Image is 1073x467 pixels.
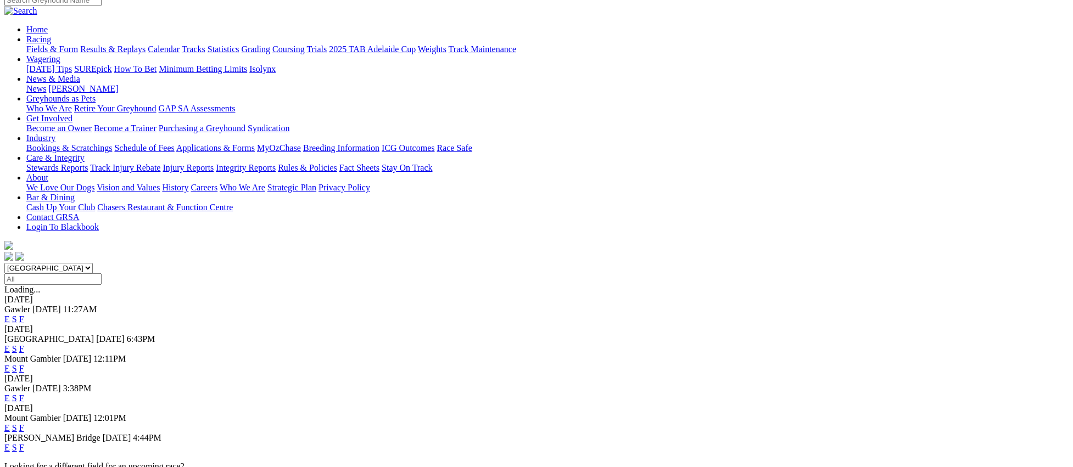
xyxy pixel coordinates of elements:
[80,44,146,54] a: Results & Replays
[97,183,160,192] a: Vision and Values
[63,384,92,393] span: 3:38PM
[4,241,13,250] img: logo-grsa-white.png
[94,123,157,133] a: Become a Trainer
[93,413,126,423] span: 12:01PM
[15,252,24,261] img: twitter.svg
[32,384,61,393] span: [DATE]
[159,64,247,74] a: Minimum Betting Limits
[90,163,160,172] a: Track Injury Rebate
[242,44,270,54] a: Grading
[4,354,61,363] span: Mount Gambier
[4,252,13,261] img: facebook.svg
[19,423,24,432] a: F
[418,44,446,54] a: Weights
[4,403,1069,413] div: [DATE]
[318,183,370,192] a: Privacy Policy
[26,173,48,182] a: About
[4,273,102,285] input: Select date
[4,295,1069,305] div: [DATE]
[303,143,379,153] a: Breeding Information
[267,183,316,192] a: Strategic Plan
[162,183,188,192] a: History
[26,163,1069,173] div: Care & Integrity
[248,123,289,133] a: Syndication
[26,64,1069,74] div: Wagering
[4,314,10,324] a: E
[26,212,79,222] a: Contact GRSA
[4,433,100,442] span: [PERSON_NAME] Bridge
[159,123,245,133] a: Purchasing a Greyhound
[4,285,40,294] span: Loading...
[19,443,24,452] a: F
[26,143,1069,153] div: Industry
[12,344,17,353] a: S
[63,413,92,423] span: [DATE]
[148,44,180,54] a: Calendar
[26,123,92,133] a: Become an Owner
[63,354,92,363] span: [DATE]
[26,35,51,44] a: Racing
[26,202,95,212] a: Cash Up Your Club
[249,64,276,74] a: Isolynx
[12,393,17,403] a: S
[339,163,379,172] a: Fact Sheets
[272,44,305,54] a: Coursing
[176,143,255,153] a: Applications & Forms
[26,153,85,162] a: Care & Integrity
[74,64,111,74] a: SUREpick
[437,143,472,153] a: Race Safe
[382,163,432,172] a: Stay On Track
[26,114,72,123] a: Get Involved
[26,44,1069,54] div: Racing
[26,104,72,113] a: Who We Are
[26,74,80,83] a: News & Media
[26,94,96,103] a: Greyhounds as Pets
[208,44,239,54] a: Statistics
[26,104,1069,114] div: Greyhounds as Pets
[12,423,17,432] a: S
[26,133,55,143] a: Industry
[4,374,1069,384] div: [DATE]
[26,84,46,93] a: News
[449,44,516,54] a: Track Maintenance
[26,25,48,34] a: Home
[114,64,157,74] a: How To Bet
[19,314,24,324] a: F
[26,84,1069,94] div: News & Media
[19,344,24,353] a: F
[19,364,24,373] a: F
[19,393,24,403] a: F
[63,305,97,314] span: 11:27AM
[26,183,1069,193] div: About
[12,443,17,452] a: S
[4,334,94,344] span: [GEOGRAPHIC_DATA]
[26,54,60,64] a: Wagering
[220,183,265,192] a: Who We Are
[48,84,118,93] a: [PERSON_NAME]
[26,163,88,172] a: Stewards Reports
[93,354,126,363] span: 12:11PM
[26,64,72,74] a: [DATE] Tips
[191,183,217,192] a: Careers
[4,393,10,403] a: E
[103,433,131,442] span: [DATE]
[26,143,112,153] a: Bookings & Scratchings
[96,334,125,344] span: [DATE]
[4,324,1069,334] div: [DATE]
[26,193,75,202] a: Bar & Dining
[159,104,236,113] a: GAP SA Assessments
[26,222,99,232] a: Login To Blackbook
[382,143,434,153] a: ICG Outcomes
[26,123,1069,133] div: Get Involved
[26,202,1069,212] div: Bar & Dining
[4,413,61,423] span: Mount Gambier
[4,443,10,452] a: E
[4,6,37,16] img: Search
[329,44,416,54] a: 2025 TAB Adelaide Cup
[4,384,30,393] span: Gawler
[12,364,17,373] a: S
[114,143,174,153] a: Schedule of Fees
[4,344,10,353] a: E
[133,433,161,442] span: 4:44PM
[216,163,276,172] a: Integrity Reports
